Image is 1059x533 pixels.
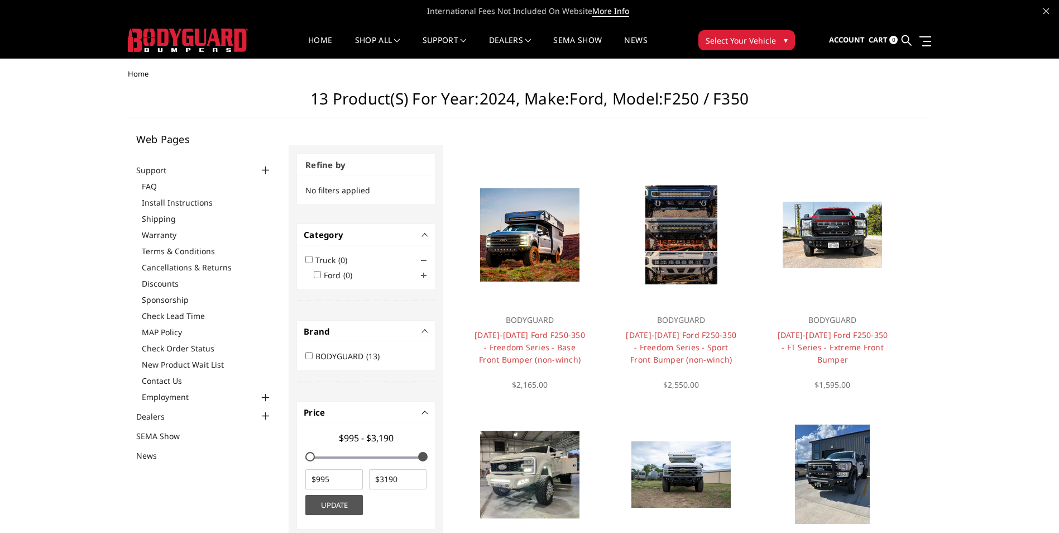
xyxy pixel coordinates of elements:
[553,36,602,58] a: SEMA Show
[142,213,272,225] a: Shipping
[512,379,548,390] span: $2,165.00
[1003,479,1059,533] iframe: Chat Widget
[475,330,585,365] a: [DATE]-[DATE] Ford F250-350 - Freedom Series - Base Front Bumper (non-winch)
[142,294,272,306] a: Sponsorship
[814,379,850,390] span: $1,595.00
[423,232,428,237] button: -
[308,36,332,58] a: Home
[338,255,347,265] span: (0)
[369,469,427,489] input: $3190
[128,69,148,79] span: Home
[324,270,359,280] label: Ford
[869,35,888,45] span: Cart
[305,185,370,196] span: No filters applied
[473,313,586,327] p: BODYGUARD
[355,36,400,58] a: shop all
[423,329,428,334] button: -
[778,330,888,365] a: [DATE]-[DATE] Ford F250-350 - FT Series - Extreme Front Bumper
[142,310,272,322] a: Check Lead Time
[136,411,179,422] a: Dealers
[142,229,272,241] a: Warranty
[305,495,363,515] button: Update
[142,375,272,387] a: Contact Us
[142,391,272,403] a: Employment
[592,6,629,17] a: More Info
[136,164,180,176] a: Support
[869,25,898,55] a: Cart 0
[304,406,428,419] h4: Price
[624,36,647,58] a: News
[366,351,380,361] span: (13)
[128,28,248,52] img: BODYGUARD BUMPERS
[142,180,272,192] a: FAQ
[142,278,272,289] a: Discounts
[645,185,717,284] img: Multiple lighting options
[142,245,272,257] a: Terms & Conditions
[625,313,737,327] p: BODYGUARD
[829,25,865,55] a: Account
[136,430,194,442] a: SEMA Show
[297,154,435,177] h3: Refine by
[304,325,428,338] h4: Brand
[489,36,531,58] a: Dealers
[142,197,272,208] a: Install Instructions
[889,36,898,44] span: 0
[784,34,788,46] span: ▾
[142,261,272,273] a: Cancellations & Returns
[421,258,427,263] span: Click to show/hide children
[423,410,428,415] button: -
[777,313,889,327] p: BODYGUARD
[315,351,386,361] label: BODYGUARD
[304,229,428,241] h4: Category
[698,30,795,50] button: Select Your Vehicle
[706,35,776,46] span: Select Your Vehicle
[614,168,749,302] a: Multiple lighting options
[423,36,467,58] a: Support
[663,379,699,390] span: $2,550.00
[829,35,865,45] span: Account
[128,89,932,117] h1: 13 Product(s) for Year:2024, Make:Ford, Model:F250 / F350
[343,270,352,280] span: (0)
[626,330,736,365] a: [DATE]-[DATE] Ford F250-350 - Freedom Series - Sport Front Bumper (non-winch)
[142,326,272,338] a: MAP Policy
[142,342,272,354] a: Check Order Status
[136,134,272,144] h5: Web Pages
[305,469,363,489] input: $995
[315,255,354,265] label: Truck
[136,450,171,461] a: News
[142,359,272,370] a: New Product Wait List
[421,273,427,278] span: Click to show/hide children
